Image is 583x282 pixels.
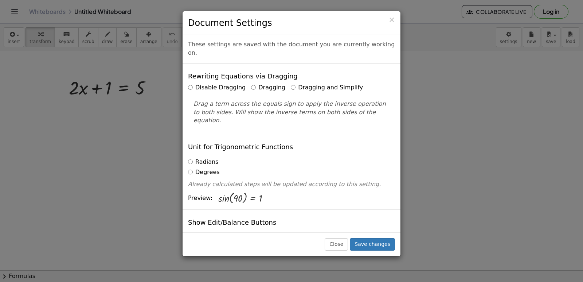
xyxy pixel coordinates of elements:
[183,35,400,63] div: These settings are saved with the document you are currently working on.
[188,73,298,80] h4: Rewriting Equations via Dragging
[188,17,395,29] h3: Document Settings
[188,143,293,151] h4: Unit for Trigonometric Functions
[291,85,296,90] input: Dragging and Simplify
[291,84,363,92] label: Dragging and Simplify
[188,159,193,164] input: Radians
[188,168,220,177] label: Degrees
[188,170,193,174] input: Degrees
[188,180,395,189] p: Already calculated steps will be updated according to this setting.
[388,15,395,24] span: ×
[188,85,193,90] input: Disable Dragging
[188,84,246,92] label: Disable Dragging
[188,232,274,241] label: Show Edit/Balance Buttons
[251,84,285,92] label: Dragging
[188,219,276,226] h4: Show Edit/Balance Buttons
[188,158,218,166] label: Radians
[251,85,256,90] input: Dragging
[193,100,390,125] p: Drag a term across the equals sign to apply the inverse operation to both sides. Will show the in...
[188,194,212,202] span: Preview:
[388,16,395,24] button: Close
[350,238,395,251] button: Save changes
[325,238,348,251] button: Close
